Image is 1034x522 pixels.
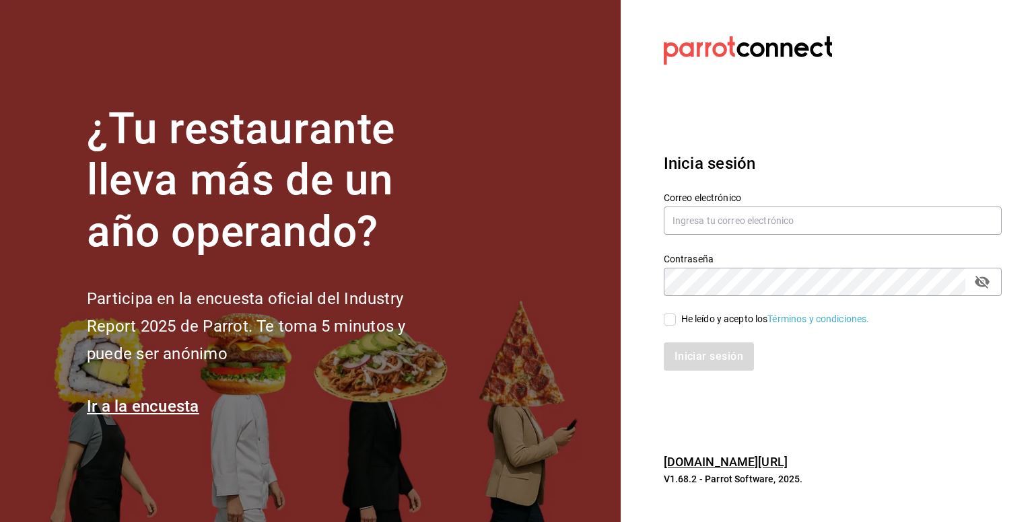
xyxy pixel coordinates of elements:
[664,151,1002,176] h3: Inicia sesión
[87,285,450,367] h2: Participa en la encuesta oficial del Industry Report 2025 de Parrot. Te toma 5 minutos y puede se...
[664,472,1002,486] p: V1.68.2 - Parrot Software, 2025.
[767,313,869,324] a: Términos y condiciones.
[664,207,1002,235] input: Ingresa tu correo electrónico
[971,270,994,293] button: passwordField
[681,312,870,326] div: He leído y acepto los
[664,254,1002,263] label: Contraseña
[664,192,1002,202] label: Correo electrónico
[87,104,450,258] h1: ¿Tu restaurante lleva más de un año operando?
[664,455,788,469] a: [DOMAIN_NAME][URL]
[87,397,199,416] a: Ir a la encuesta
